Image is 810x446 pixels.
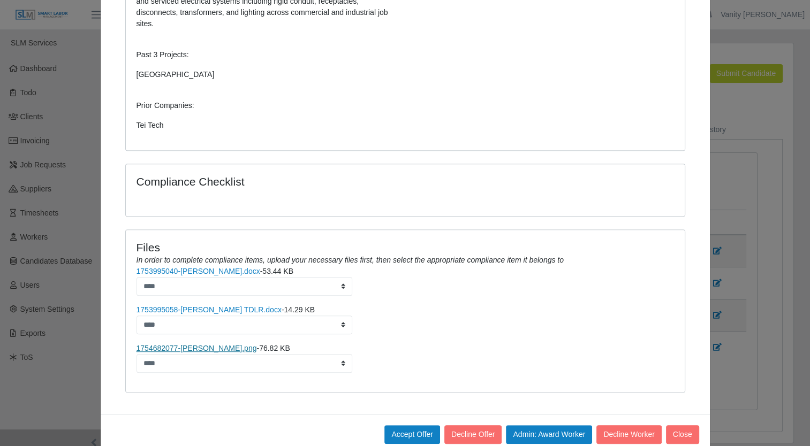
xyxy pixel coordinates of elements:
a: 1753995040-[PERSON_NAME].docx [137,267,260,275]
h4: Compliance Checklist [137,175,489,188]
span: 76.82 KB [259,344,290,352]
li: - [137,304,674,334]
span: 14.29 KB [284,305,315,314]
p: Prior Companies: [137,100,397,111]
button: Decline Worker [596,425,661,444]
li: - [137,266,674,296]
button: Accept Offer [384,425,440,444]
button: Decline Offer [444,425,502,444]
a: 1753995058-[PERSON_NAME] TDLR.docx [137,305,282,314]
p: Past 3 Projects: [137,49,397,60]
span: 53.44 KB [262,267,293,275]
li: - [137,343,674,373]
a: 1754682077-[PERSON_NAME].png [137,344,257,352]
button: Close [666,425,699,444]
button: Admin: Award Worker [506,425,592,444]
i: In order to complete compliance items, upload your necessary files first, then select the appropr... [137,256,564,264]
h4: Files [137,241,674,254]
